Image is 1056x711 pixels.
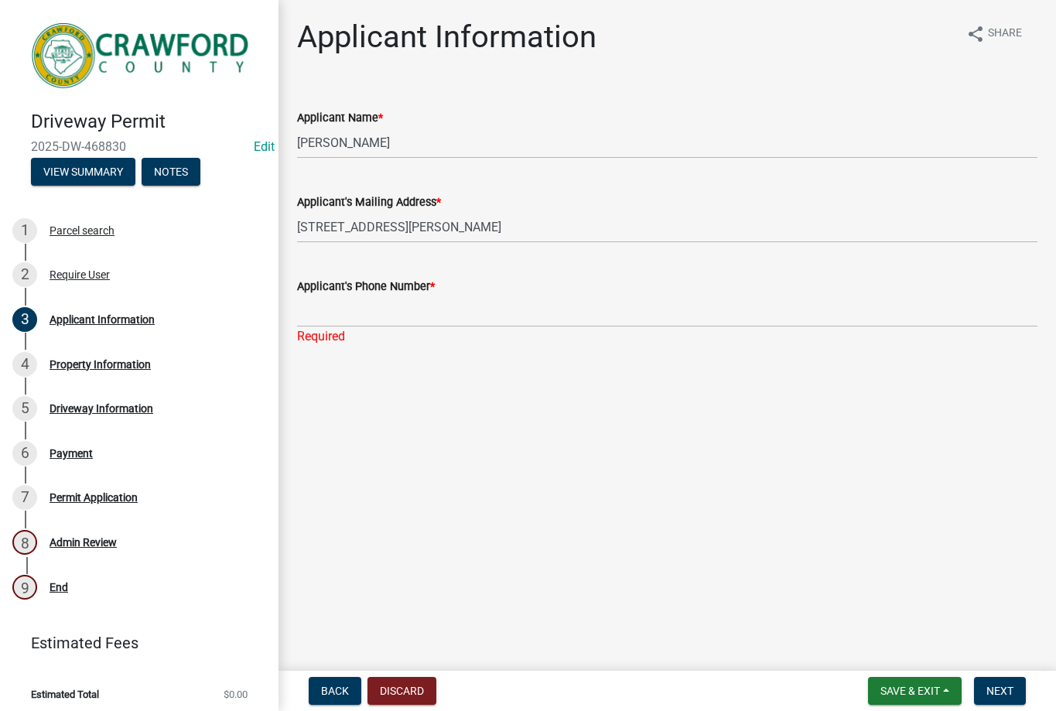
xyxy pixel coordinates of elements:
wm-modal-confirm: Summary [31,166,135,179]
wm-modal-confirm: Edit Application Number [254,139,275,154]
div: 5 [12,396,37,421]
a: Edit [254,139,275,154]
div: Applicant Information [50,314,155,325]
label: Applicant's Mailing Address [297,197,441,208]
div: 6 [12,441,37,466]
i: share [966,25,985,43]
div: Admin Review [50,537,117,548]
button: Notes [142,158,200,186]
div: Property Information [50,359,151,370]
span: Estimated Total [31,689,99,699]
div: End [50,582,68,593]
span: Share [988,25,1022,43]
img: Crawford County, Georgia [31,16,254,94]
button: Next [974,677,1026,705]
wm-modal-confirm: Notes [142,166,200,179]
div: 1 [12,218,37,243]
button: Discard [367,677,436,705]
span: 2025-DW-468830 [31,139,248,154]
a: Estimated Fees [12,627,254,658]
span: Save & Exit [880,685,940,697]
div: 3 [12,307,37,332]
span: Next [986,685,1013,697]
label: Applicant's Phone Number [297,282,435,292]
div: Payment [50,448,93,459]
div: 2 [12,262,37,287]
div: Required [297,327,1037,346]
button: Save & Exit [868,677,962,705]
div: 9 [12,575,37,600]
span: $0.00 [224,689,248,699]
h1: Applicant Information [297,19,596,56]
button: View Summary [31,158,135,186]
div: Driveway Information [50,403,153,414]
button: Back [309,677,361,705]
h4: Driveway Permit [31,111,266,133]
button: shareShare [954,19,1034,49]
div: 7 [12,485,37,510]
div: 8 [12,530,37,555]
div: 4 [12,352,37,377]
div: Permit Application [50,492,138,503]
span: Back [321,685,349,697]
label: Applicant Name [297,113,383,124]
div: Parcel search [50,225,114,236]
div: Require User [50,269,110,280]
